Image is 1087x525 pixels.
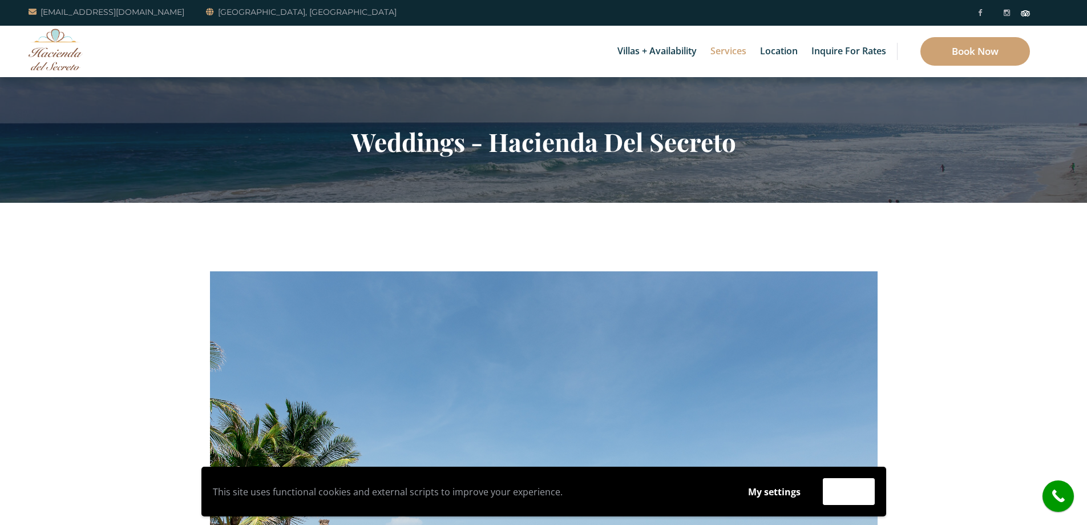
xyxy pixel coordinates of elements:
i: call [1045,483,1071,509]
a: Villas + Availability [612,26,702,77]
img: Awesome Logo [29,29,83,70]
a: Services [705,26,752,77]
a: Location [754,26,803,77]
a: [EMAIL_ADDRESS][DOMAIN_NAME] [29,5,184,19]
button: My settings [737,479,811,505]
a: Book Now [920,37,1030,66]
p: This site uses functional cookies and external scripts to improve your experience. [213,483,726,500]
button: Accept [823,478,875,505]
a: call [1042,480,1074,512]
a: [GEOGRAPHIC_DATA], [GEOGRAPHIC_DATA] [206,5,397,19]
a: Inquire for Rates [806,26,892,77]
h2: Weddings - Hacienda Del Secreto [210,127,878,157]
img: Tripadvisor_logomark.svg [1021,10,1030,16]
